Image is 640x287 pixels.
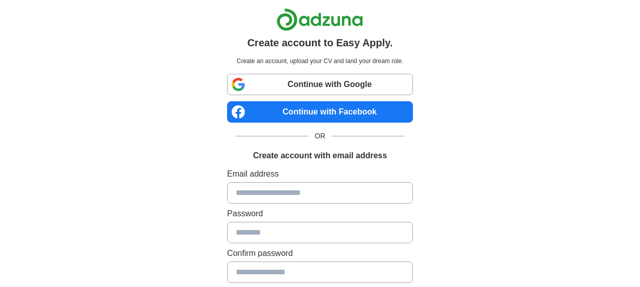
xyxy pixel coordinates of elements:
[227,247,413,260] label: Confirm password
[247,35,393,50] h1: Create account to Easy Apply.
[276,8,363,31] img: Adzuna logo
[253,150,387,162] h1: Create account with email address
[229,56,411,66] p: Create an account, upload your CV and land your dream role.
[227,74,413,95] a: Continue with Google
[227,101,413,123] a: Continue with Facebook
[227,168,413,180] label: Email address
[227,208,413,220] label: Password
[309,131,331,141] span: OR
